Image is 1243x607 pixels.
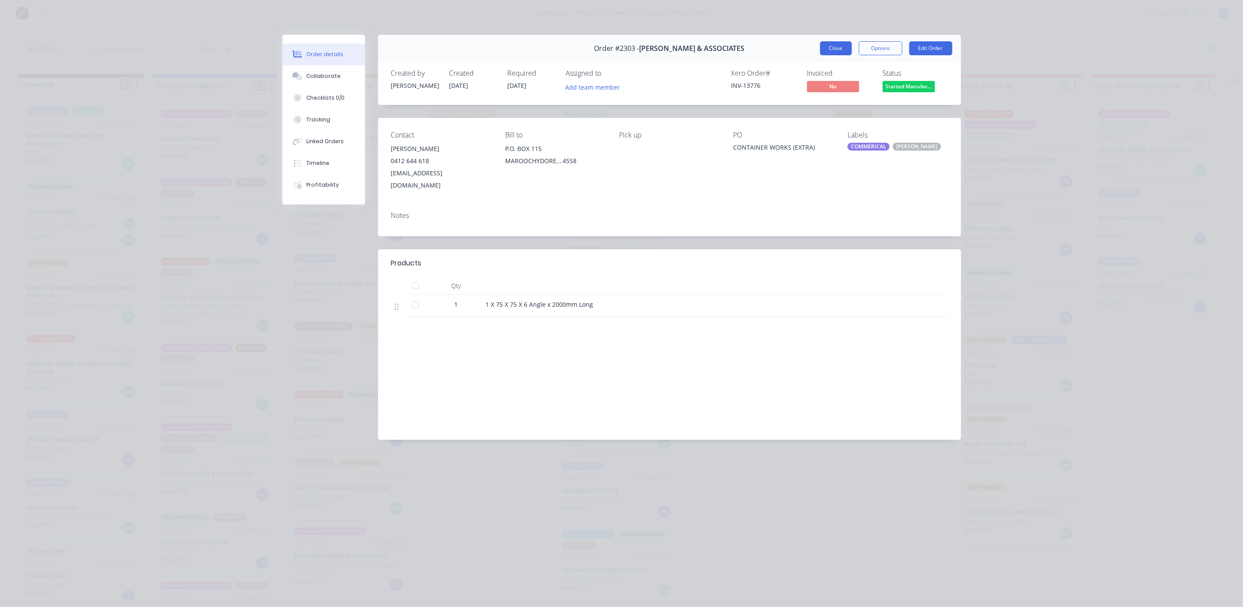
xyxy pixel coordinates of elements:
[391,258,422,268] div: Products
[449,69,497,77] div: Created
[391,143,491,155] div: [PERSON_NAME]
[449,81,469,90] span: [DATE]
[594,44,640,53] span: Order #2303 -
[391,81,439,90] div: [PERSON_NAME]
[561,81,625,93] button: Add team member
[306,72,341,80] div: Collaborate
[282,44,365,65] button: Order details
[306,137,344,145] div: Linked Orders
[883,69,948,77] div: Status
[306,159,329,167] div: Timeline
[282,65,365,87] button: Collaborate
[391,155,491,167] div: 0412 644 618
[306,94,345,102] div: Checklists 0/0
[909,41,952,55] button: Edit Order
[282,131,365,152] button: Linked Orders
[848,131,948,139] div: Labels
[306,181,339,189] div: Profitability
[734,131,834,139] div: PO
[505,131,605,139] div: Bill to
[508,69,556,77] div: Required
[640,44,745,53] span: [PERSON_NAME] & ASSOCIATES
[391,131,491,139] div: Contact
[282,152,365,174] button: Timeline
[807,69,872,77] div: Invoiced
[391,211,948,220] div: Notes
[508,81,527,90] span: [DATE]
[282,87,365,109] button: Checklists 0/0
[566,69,653,77] div: Assigned to
[848,143,890,151] div: COMMERICAL
[619,131,719,139] div: Pick up
[505,143,605,155] div: P.O. BOX 115
[455,300,458,309] span: 1
[883,81,935,92] span: Started Manufac...
[306,116,330,124] div: Tracking
[391,69,439,77] div: Created by
[486,300,593,309] span: 1 X 75 X 75 X 6 Angle x 2000mm Long
[807,81,859,92] span: No
[566,81,625,93] button: Add team member
[505,143,605,171] div: P.O. BOX 115MAROOCHYDORE, , 4558
[893,143,941,151] div: [PERSON_NAME]
[306,50,343,58] div: Order details
[430,277,482,295] div: Qty
[731,69,797,77] div: Xero Order #
[734,143,834,155] div: CONTAINER WORKS (EXTRA)
[820,41,852,55] button: Close
[391,167,491,191] div: [EMAIL_ADDRESS][DOMAIN_NAME]
[731,81,797,90] div: INV-13776
[282,109,365,131] button: Tracking
[391,143,491,191] div: [PERSON_NAME]0412 644 618[EMAIL_ADDRESS][DOMAIN_NAME]
[883,81,935,94] button: Started Manufac...
[859,41,902,55] button: Options
[282,174,365,196] button: Profitability
[505,155,605,167] div: MAROOCHYDORE, , 4558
